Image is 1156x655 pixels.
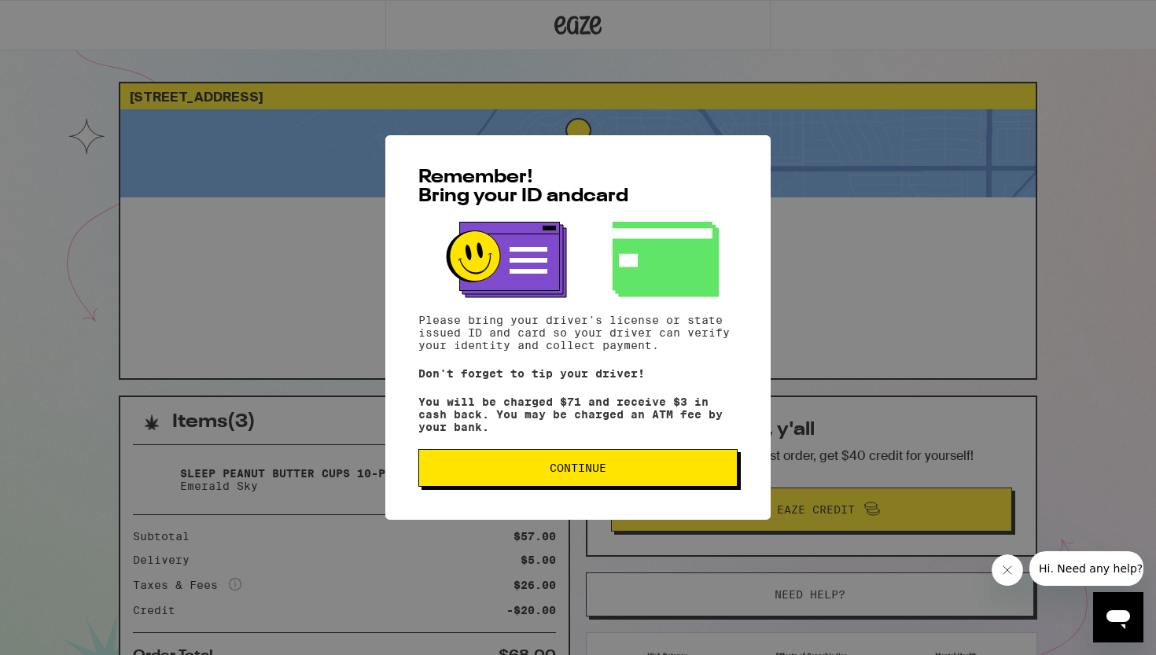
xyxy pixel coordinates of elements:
button: Continue [418,449,738,487]
p: Don't forget to tip your driver! [418,367,738,380]
p: You will be charged $71 and receive $3 in cash back. You may be charged an ATM fee by your bank. [418,396,738,433]
span: Continue [550,462,606,473]
iframe: Message from company [1029,551,1143,586]
iframe: Close message [992,554,1023,586]
iframe: Button to launch messaging window [1093,592,1143,642]
span: Remember! Bring your ID and card [418,168,628,206]
p: Please bring your driver's license or state issued ID and card so your driver can verify your ide... [418,314,738,351]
